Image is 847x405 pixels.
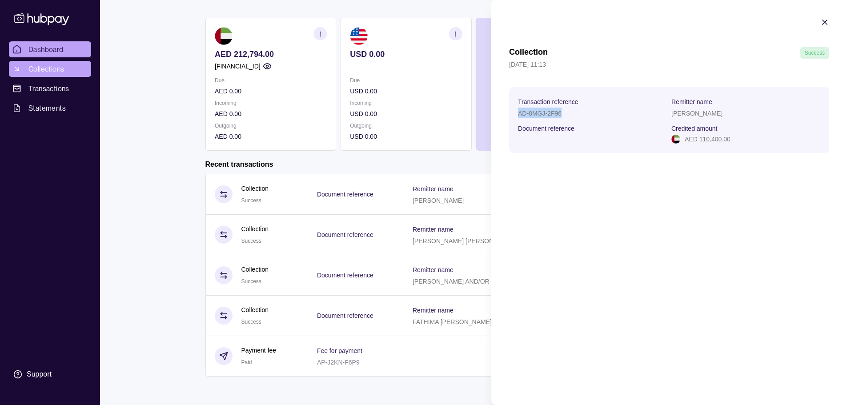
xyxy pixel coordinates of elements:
p: Credited amount [671,125,718,132]
p: Remitter name [671,98,712,105]
p: AED 110,400.00 [685,134,731,144]
p: Transaction reference [518,98,578,105]
p: Document reference [518,125,574,132]
span: Success [805,50,825,56]
h1: Collection [509,47,548,59]
p: [DATE] 11:13 [509,60,829,69]
p: AD-8MGJ-2F96 [518,110,562,117]
img: ae [671,135,680,144]
p: [PERSON_NAME] [671,110,723,117]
